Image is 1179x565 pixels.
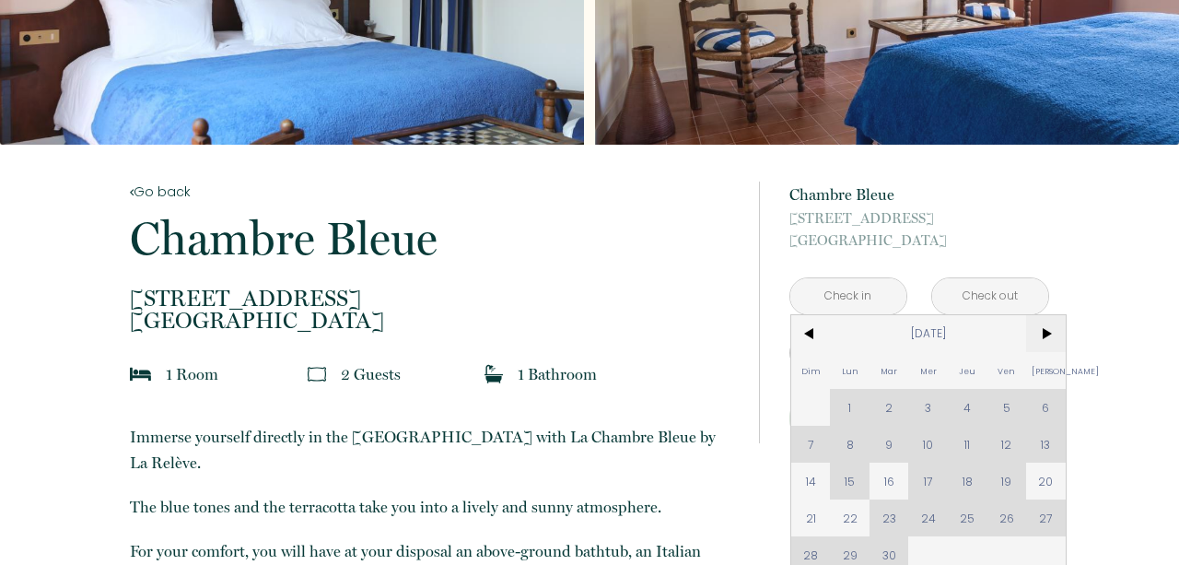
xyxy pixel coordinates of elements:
[791,500,831,536] span: 21
[791,352,831,389] span: Dim
[166,361,218,387] p: 1 Room
[987,352,1027,389] span: Ven
[394,365,401,383] span: s
[1026,463,1066,500] span: 20
[308,365,326,383] img: guests
[789,182,1049,207] p: Chambre Bleue
[130,494,734,520] p: The blue tones and the terracotta take you into a lively and sunny atmosphere.
[789,207,1049,230] span: [STREET_ADDRESS]
[948,352,987,389] span: Jeu
[130,424,734,476] p: Immerse yourself directly in the [GEOGRAPHIC_DATA] with La Chambre Bleue by La Relève.
[830,500,870,536] span: 22
[130,288,734,332] p: [GEOGRAPHIC_DATA]
[130,182,734,202] a: Go back
[341,361,401,387] p: 2 Guest
[789,394,1049,443] button: Book
[932,278,1048,314] input: Check out
[791,463,831,500] span: 14
[789,207,1049,252] p: [GEOGRAPHIC_DATA]
[790,278,906,314] input: Check in
[791,315,831,352] span: <
[870,352,909,389] span: Mar
[830,315,1026,352] span: [DATE]
[130,288,734,310] span: [STREET_ADDRESS]
[1026,315,1066,352] span: >
[518,361,597,387] p: 1 Bathroom
[1026,352,1066,389] span: [PERSON_NAME]
[908,352,948,389] span: Mer
[130,216,734,262] p: Chambre Bleue
[870,463,909,500] span: 16
[830,352,870,389] span: Lun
